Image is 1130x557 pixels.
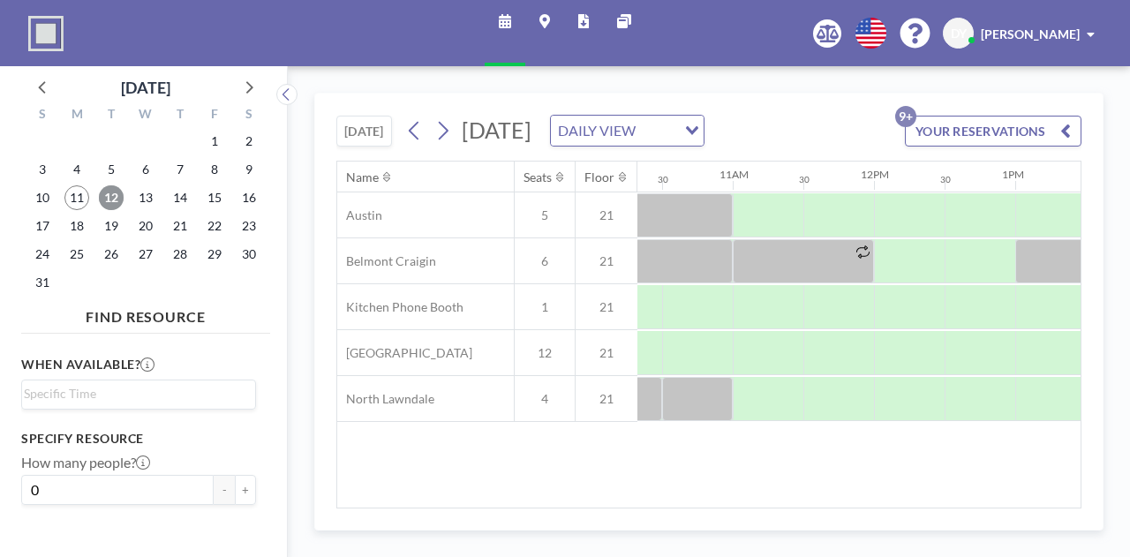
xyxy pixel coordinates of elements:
[202,214,227,238] span: Friday, August 22, 2025
[202,129,227,154] span: Friday, August 1, 2025
[24,384,245,403] input: Search for option
[60,104,94,127] div: M
[21,454,150,471] label: How many people?
[202,157,227,182] span: Friday, August 8, 2025
[22,380,255,407] div: Search for option
[202,242,227,267] span: Friday, August 29, 2025
[719,168,749,181] div: 11AM
[237,157,261,182] span: Saturday, August 9, 2025
[515,207,575,223] span: 5
[237,242,261,267] span: Saturday, August 30, 2025
[99,214,124,238] span: Tuesday, August 19, 2025
[515,391,575,407] span: 4
[576,207,637,223] span: 21
[1002,168,1024,181] div: 1PM
[197,104,231,127] div: F
[799,174,810,185] div: 30
[462,117,531,143] span: [DATE]
[576,299,637,315] span: 21
[641,119,674,142] input: Search for option
[64,185,89,210] span: Monday, August 11, 2025
[133,242,158,267] span: Wednesday, August 27, 2025
[231,104,266,127] div: S
[337,253,436,269] span: Belmont Craigin
[64,214,89,238] span: Monday, August 18, 2025
[515,345,575,361] span: 12
[576,391,637,407] span: 21
[237,129,261,154] span: Saturday, August 2, 2025
[30,270,55,295] span: Sunday, August 31, 2025
[951,26,967,41] span: DY
[121,75,170,100] div: [DATE]
[337,391,434,407] span: North Lawndale
[133,185,158,210] span: Wednesday, August 13, 2025
[237,214,261,238] span: Saturday, August 23, 2025
[905,116,1081,147] button: YOUR RESERVATIONS9+
[30,185,55,210] span: Sunday, August 10, 2025
[30,214,55,238] span: Sunday, August 17, 2025
[28,16,64,51] img: organization-logo
[337,299,463,315] span: Kitchen Phone Booth
[168,157,192,182] span: Thursday, August 7, 2025
[26,104,60,127] div: S
[346,169,379,185] div: Name
[658,174,668,185] div: 30
[337,345,472,361] span: [GEOGRAPHIC_DATA]
[895,106,916,127] p: 9+
[21,431,256,447] h3: Specify resource
[237,185,261,210] span: Saturday, August 16, 2025
[133,214,158,238] span: Wednesday, August 20, 2025
[235,475,256,505] button: +
[981,26,1080,41] span: [PERSON_NAME]
[168,214,192,238] span: Thursday, August 21, 2025
[515,253,575,269] span: 6
[64,242,89,267] span: Monday, August 25, 2025
[99,242,124,267] span: Tuesday, August 26, 2025
[64,157,89,182] span: Monday, August 4, 2025
[21,519,54,537] label: Floor
[21,301,270,326] h4: FIND RESOURCE
[99,157,124,182] span: Tuesday, August 5, 2025
[30,242,55,267] span: Sunday, August 24, 2025
[940,174,951,185] div: 30
[99,185,124,210] span: Tuesday, August 12, 2025
[524,169,552,185] div: Seats
[554,119,639,142] span: DAILY VIEW
[94,104,129,127] div: T
[168,242,192,267] span: Thursday, August 28, 2025
[336,116,392,147] button: [DATE]
[162,104,197,127] div: T
[214,475,235,505] button: -
[584,169,614,185] div: Floor
[551,116,704,146] div: Search for option
[133,157,158,182] span: Wednesday, August 6, 2025
[576,253,637,269] span: 21
[576,345,637,361] span: 21
[168,185,192,210] span: Thursday, August 14, 2025
[129,104,163,127] div: W
[515,299,575,315] span: 1
[861,168,889,181] div: 12PM
[337,207,382,223] span: Austin
[30,157,55,182] span: Sunday, August 3, 2025
[202,185,227,210] span: Friday, August 15, 2025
